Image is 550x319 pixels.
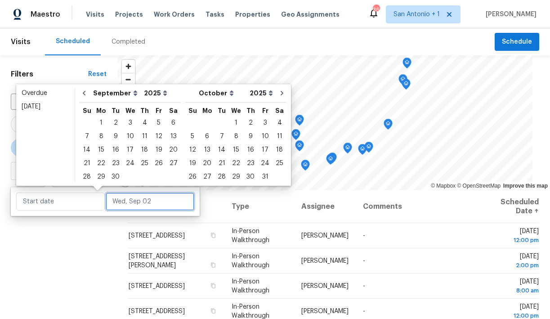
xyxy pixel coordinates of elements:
th: Scheduled Date ↑ [479,190,539,223]
div: 18 [273,144,286,156]
div: 19 [185,157,200,170]
div: 8 [229,130,243,143]
a: Mapbox [431,183,456,189]
button: Go to next month [275,84,289,102]
div: 9 [243,130,258,143]
div: Wed Sep 17 2025 [123,143,138,157]
div: Wed Sep 10 2025 [123,130,138,143]
div: Map marker [295,140,304,154]
div: 36 [373,5,379,14]
h1: Filters [11,70,88,79]
div: Sun Oct 05 2025 [185,130,200,143]
button: Schedule [495,33,539,51]
div: 4 [138,117,152,129]
select: Month [197,86,247,100]
abbr: Wednesday [231,108,241,114]
div: 16 [243,144,258,156]
div: Map marker [291,129,300,143]
div: Sun Sep 28 2025 [80,170,94,184]
div: Map marker [402,58,411,72]
div: 10 [123,130,138,143]
div: 15 [229,144,243,156]
div: 29 [229,171,243,183]
div: Map marker [364,142,373,156]
div: 8 [94,130,108,143]
div: Sat Oct 18 2025 [273,143,286,157]
span: [STREET_ADDRESS] [129,283,185,289]
span: - [363,233,365,239]
div: Sat Sep 13 2025 [166,130,181,143]
div: Wed Oct 15 2025 [229,143,243,157]
div: Wed Oct 29 2025 [229,170,243,184]
div: Fri Sep 12 2025 [152,130,166,143]
span: In-Person Walkthrough [232,228,269,243]
div: 31 [258,171,273,183]
div: Sat Oct 04 2025 [273,116,286,130]
button: Go to previous month [77,84,91,102]
abbr: Wednesday [125,108,135,114]
div: Thu Oct 09 2025 [243,130,258,143]
ul: Date picker shortcuts [18,86,72,184]
select: Year [247,86,275,100]
div: Tue Sep 30 2025 [108,170,123,184]
input: Start date [16,193,105,211]
div: Mon Sep 01 2025 [94,116,108,130]
div: 2 [108,117,123,129]
div: 8:00 am [486,286,539,295]
div: 30 [243,171,258,183]
div: Sun Oct 19 2025 [185,157,200,170]
div: 15 [94,144,108,156]
div: Mon Oct 27 2025 [200,170,215,184]
span: In-Person Walkthrough [232,304,269,319]
div: 2:00 pm [486,261,539,270]
span: [PERSON_NAME] [301,308,349,315]
div: Scheduled [56,37,90,46]
div: Fri Sep 26 2025 [152,157,166,170]
div: 28 [80,171,94,183]
span: - [363,308,365,315]
span: In-Person Walkthrough [232,253,269,269]
div: Fri Oct 10 2025 [258,130,273,143]
div: Mon Sep 08 2025 [94,130,108,143]
span: [DATE] [486,228,539,245]
div: 27 [200,171,215,183]
div: [DATE] [22,102,69,111]
div: 6 [200,130,215,143]
div: Map marker [295,115,304,129]
div: Tue Oct 07 2025 [215,130,229,143]
div: Tue Sep 09 2025 [108,130,123,143]
abbr: Friday [262,108,268,114]
div: 7 [215,130,229,143]
div: 16 [108,144,123,156]
abbr: Sunday [83,108,91,114]
button: Zoom in [122,60,135,73]
abbr: Saturday [275,108,284,114]
div: 3 [258,117,273,129]
div: Tue Oct 28 2025 [215,170,229,184]
div: Reset [88,70,107,79]
div: Overdue [22,89,69,98]
span: [STREET_ADDRESS] [129,233,185,239]
div: 12:00 pm [486,236,539,245]
div: Wed Sep 03 2025 [123,116,138,130]
abbr: Tuesday [218,108,226,114]
div: Fri Oct 03 2025 [258,116,273,130]
a: OpenStreetMap [457,183,501,189]
th: Comments [356,190,479,223]
div: 20 [200,157,215,170]
div: Tue Sep 23 2025 [108,157,123,170]
div: Fri Sep 19 2025 [152,143,166,157]
div: 21 [215,157,229,170]
div: 19 [152,144,166,156]
div: Sat Oct 11 2025 [273,130,286,143]
span: Maestro [31,10,60,19]
canvas: Map [117,55,532,190]
abbr: Saturday [169,108,178,114]
div: 17 [123,144,138,156]
span: Zoom out [122,73,135,86]
div: 23 [243,157,258,170]
div: 23 [108,157,123,170]
div: 26 [152,157,166,170]
span: [PERSON_NAME] [301,233,349,239]
select: Year [142,86,170,100]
